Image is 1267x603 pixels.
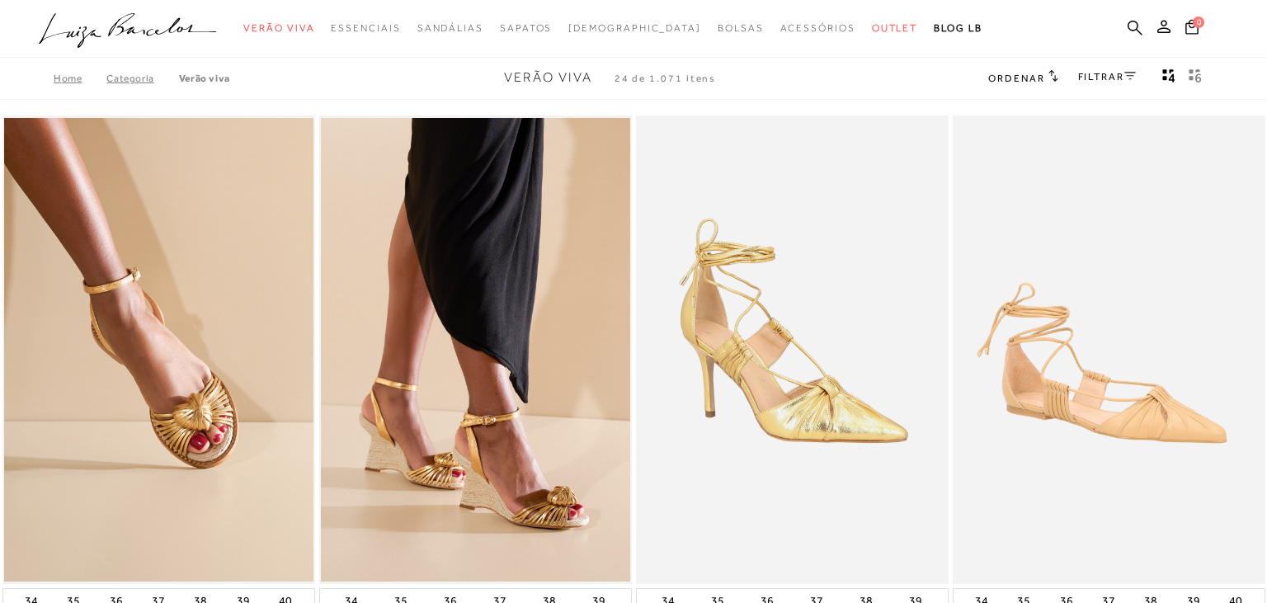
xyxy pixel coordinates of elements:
img: RASTEIRA OURO COM SOLADO EM JUTÁ [4,118,313,582]
span: Outlet [872,22,918,34]
span: Sapatos [500,22,552,34]
a: noSubCategoriesText [568,13,701,44]
a: noSubCategoriesText [243,13,314,44]
a: RASTEIRA OURO COM SOLADO EM JUTÁ RASTEIRA OURO COM SOLADO EM JUTÁ [4,118,313,582]
span: BLOG LB [934,22,982,34]
a: FILTRAR [1078,71,1136,82]
a: noSubCategoriesText [872,13,918,44]
span: [DEMOGRAPHIC_DATA] [568,22,701,34]
span: Verão Viva [504,70,592,85]
img: SAPATILHA EM COURO BEGE AREIA COM AMARRAÇÃO [954,118,1264,582]
span: Ordenar [988,73,1044,84]
a: Categoria [106,73,178,84]
span: Verão Viva [243,22,314,34]
button: 0 [1180,18,1203,40]
img: SCARPIN SALTO ALTO EM METALIZADO OURO COM AMARRAÇÃO [638,118,947,582]
a: noSubCategoriesText [718,13,764,44]
a: noSubCategoriesText [331,13,400,44]
span: Sandálias [417,22,483,34]
span: Bolsas [718,22,764,34]
span: 24 de 1.071 itens [615,73,717,84]
a: SANDÁLIA ANABELA OURO COM SALTO ALTO EM JUTA SANDÁLIA ANABELA OURO COM SALTO ALTO EM JUTA [321,118,630,582]
a: SCARPIN SALTO ALTO EM METALIZADO OURO COM AMARRAÇÃO SCARPIN SALTO ALTO EM METALIZADO OURO COM AMA... [638,118,947,582]
a: noSubCategoriesText [780,13,855,44]
img: SANDÁLIA ANABELA OURO COM SALTO ALTO EM JUTA [321,118,630,582]
span: Essenciais [331,22,400,34]
button: gridText6Desc [1184,68,1207,89]
a: noSubCategoriesText [500,13,552,44]
a: Home [54,73,106,84]
span: Acessórios [780,22,855,34]
a: Verão Viva [179,73,230,84]
a: BLOG LB [934,13,982,44]
a: noSubCategoriesText [417,13,483,44]
a: SAPATILHA EM COURO BEGE AREIA COM AMARRAÇÃO SAPATILHA EM COURO BEGE AREIA COM AMARRAÇÃO [954,118,1264,582]
span: 0 [1193,16,1204,28]
button: Mostrar 4 produtos por linha [1157,68,1180,89]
